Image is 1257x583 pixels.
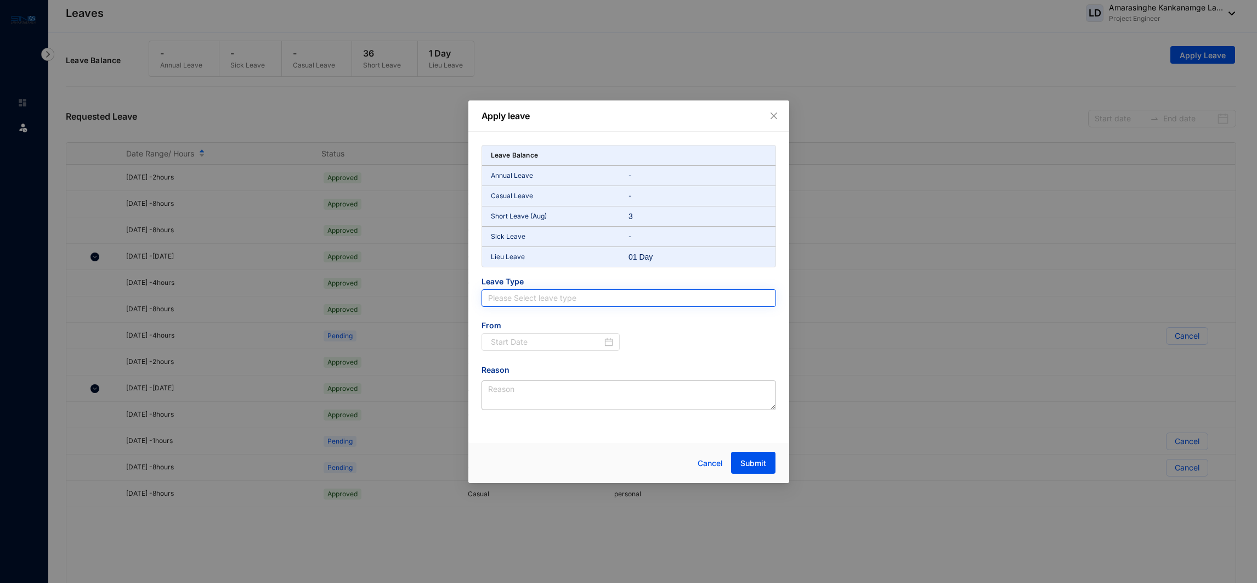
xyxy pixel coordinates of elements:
[482,276,776,289] span: Leave Type
[482,320,620,333] span: From
[491,190,629,201] p: Casual Leave
[491,150,539,161] p: Leave Balance
[628,170,767,181] p: -
[628,231,767,242] p: -
[740,458,766,469] span: Submit
[482,109,776,122] p: Apply leave
[491,170,629,181] p: Annual Leave
[689,452,731,474] button: Cancel
[628,190,767,201] p: -
[628,211,675,222] div: 3
[491,251,629,262] p: Lieu Leave
[482,380,776,410] textarea: Reason
[482,364,517,376] label: Reason
[491,211,629,222] p: Short Leave (Aug)
[628,251,675,262] div: 01 Day
[769,111,778,120] span: close
[768,110,780,122] button: Close
[698,457,723,469] span: Cancel
[491,336,603,348] input: Start Date
[731,452,775,474] button: Submit
[491,231,629,242] p: Sick Leave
